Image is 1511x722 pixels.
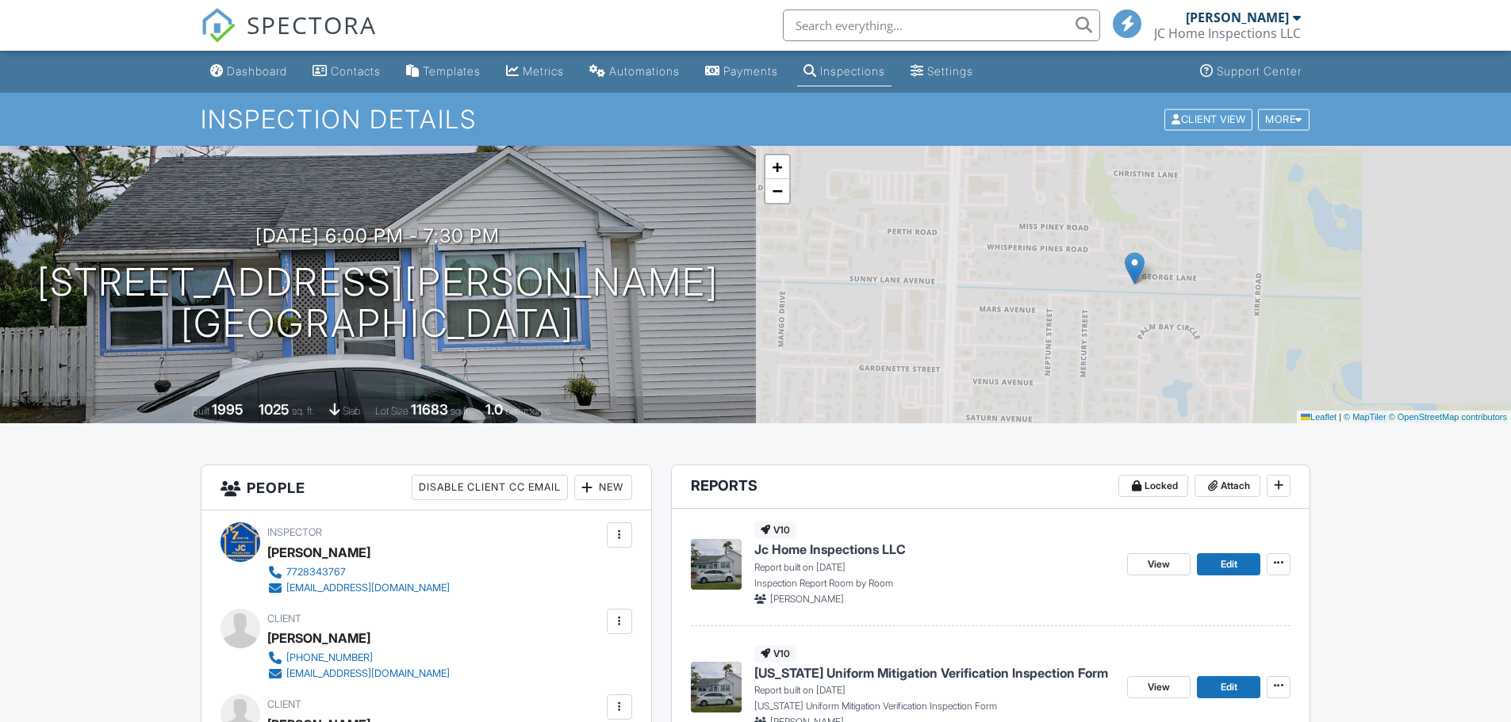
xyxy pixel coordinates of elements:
div: Contacts [331,64,381,78]
div: Payments [723,64,778,78]
a: Leaflet [1301,412,1337,422]
a: Dashboard [204,57,293,86]
div: 11683 [411,401,448,418]
a: Support Center [1194,57,1308,86]
a: Zoom in [765,155,789,179]
a: © OpenStreetMap contributors [1389,412,1507,422]
h3: People [201,465,651,510]
span: sq.ft. [451,405,470,417]
span: − [772,181,782,201]
div: 7728343767 [286,566,346,579]
a: Contacts [306,57,387,86]
div: Disable Client CC Email [412,475,568,500]
a: [PHONE_NUMBER] [267,650,450,666]
img: The Best Home Inspection Software - Spectora [201,8,236,43]
div: [PHONE_NUMBER] [286,651,373,664]
a: Automations (Basic) [583,57,686,86]
div: Client View [1164,109,1252,130]
span: Lot Size [375,405,408,417]
div: [EMAIL_ADDRESS][DOMAIN_NAME] [286,667,450,680]
div: [PERSON_NAME] [267,626,370,650]
a: Zoom out [765,179,789,203]
div: Metrics [523,64,564,78]
span: Client [267,698,301,710]
img: Marker [1125,252,1145,285]
span: | [1339,412,1341,422]
div: 1995 [212,401,244,418]
a: [EMAIL_ADDRESS][DOMAIN_NAME] [267,666,450,682]
div: [EMAIL_ADDRESS][DOMAIN_NAME] [286,582,450,594]
div: [PERSON_NAME] [1186,10,1289,25]
a: Templates [400,57,487,86]
h1: Inspection Details [201,105,1311,133]
h1: [STREET_ADDRESS][PERSON_NAME] [GEOGRAPHIC_DATA] [37,262,719,346]
a: © MapTiler [1344,412,1386,422]
span: Client [267,613,301,625]
span: slab [343,405,360,417]
a: SPECTORA [201,21,377,55]
a: 7728343767 [267,564,450,580]
span: sq. ft. [292,405,314,417]
div: 1.0 [485,401,503,418]
div: New [574,475,632,500]
div: 1025 [259,401,290,418]
a: Client View [1163,113,1256,124]
h3: [DATE] 6:00 pm - 7:30 pm [255,225,500,246]
div: Settings [927,64,973,78]
a: [EMAIL_ADDRESS][DOMAIN_NAME] [267,580,450,596]
div: Support Center [1217,64,1302,78]
div: Dashboard [227,64,287,78]
a: Payments [699,57,784,86]
a: Inspections [797,57,892,86]
span: bathrooms [505,405,550,417]
span: Built [192,405,209,417]
div: More [1258,109,1310,130]
span: + [772,157,782,177]
a: Metrics [500,57,570,86]
div: Templates [423,64,481,78]
a: Settings [904,57,980,86]
span: SPECTORA [247,8,377,41]
div: [PERSON_NAME] [267,541,370,564]
div: Automations [609,64,680,78]
div: Inspections [820,64,885,78]
div: JC Home Inspections LLC [1154,25,1301,41]
span: Inspector [267,526,322,538]
input: Search everything... [783,10,1100,41]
